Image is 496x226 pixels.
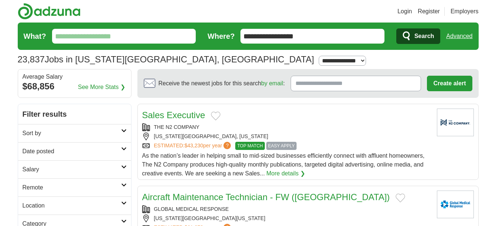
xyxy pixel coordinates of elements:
button: Search [396,28,440,44]
label: What? [24,31,46,42]
a: Employers [451,7,479,16]
div: $68,856 [23,80,127,93]
span: Receive the newest jobs for this search : [158,79,285,88]
label: Where? [208,31,235,42]
a: by email [261,80,283,86]
span: $43,230 [184,143,203,148]
a: GLOBAL MEDICAL RESPONSE [154,206,229,212]
h2: Filter results [18,104,131,124]
span: TOP MATCH [235,142,264,150]
a: ESTIMATED:$43,230per year? [154,142,233,150]
img: Adzuna logo [18,3,81,20]
a: Aircraft Maintenance Technician - FW ([GEOGRAPHIC_DATA]) [142,192,390,202]
a: See More Stats ❯ [78,83,125,92]
button: Add to favorite jobs [211,112,220,120]
a: Sales Executive [142,110,205,120]
div: [US_STATE][GEOGRAPHIC_DATA][US_STATE] [142,215,431,222]
a: Date posted [18,142,131,160]
a: Register [418,7,440,16]
a: Login [397,7,412,16]
a: Sort by [18,124,131,142]
a: More details ❯ [266,169,305,178]
span: As the nation’s leader in helping small to mid-sized businesses efficiently connect with affluent... [142,153,425,177]
button: Create alert [427,76,472,91]
a: Advanced [446,29,472,44]
h2: Salary [23,165,121,174]
span: Search [414,29,434,44]
h2: Date posted [23,147,121,156]
img: Company logo [437,109,474,136]
h2: Sort by [23,129,121,138]
div: Average Salary [23,74,127,80]
a: Remote [18,178,131,196]
button: Add to favorite jobs [396,194,405,202]
h2: Location [23,201,121,210]
a: Salary [18,160,131,178]
img: Global Medical Response logo [437,191,474,218]
span: EASY APPLY [266,142,297,150]
a: Location [18,196,131,215]
span: ? [223,142,231,149]
div: [US_STATE][GEOGRAPHIC_DATA], [US_STATE] [142,133,431,140]
div: THE N2 COMPANY [142,123,431,131]
span: 23,837 [18,53,45,66]
h1: Jobs in [US_STATE][GEOGRAPHIC_DATA], [GEOGRAPHIC_DATA] [18,54,314,64]
h2: Remote [23,183,121,192]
